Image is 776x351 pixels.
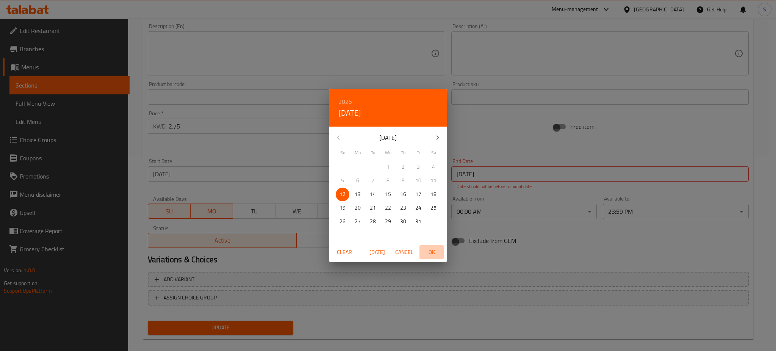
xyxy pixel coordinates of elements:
p: 12 [339,190,346,199]
button: 18 [427,188,440,201]
span: Su [336,149,349,156]
p: 26 [339,217,346,226]
span: We [381,149,395,156]
button: 15 [381,188,395,201]
p: 21 [370,203,376,213]
button: 28 [366,215,380,229]
span: Mo [351,149,365,156]
span: Cancel [395,248,413,257]
button: Cancel [392,245,416,259]
p: [DATE] [347,133,429,142]
p: 28 [370,217,376,226]
button: 31 [411,215,425,229]
p: 29 [385,217,391,226]
button: 30 [396,215,410,229]
button: 29 [381,215,395,229]
span: Fr [411,149,425,156]
button: 27 [351,215,365,229]
p: 25 [430,203,436,213]
button: 25 [427,201,440,215]
button: 22 [381,201,395,215]
button: 13 [351,188,365,201]
button: 2025 [338,96,352,107]
p: 27 [355,217,361,226]
span: Th [396,149,410,156]
button: 17 [411,188,425,201]
p: 17 [415,190,421,199]
button: 12 [336,188,349,201]
button: 24 [411,201,425,215]
p: 24 [415,203,421,213]
p: 16 [400,190,406,199]
button: 14 [366,188,380,201]
p: 31 [415,217,421,226]
p: 13 [355,190,361,199]
p: 22 [385,203,391,213]
button: 21 [366,201,380,215]
p: 14 [370,190,376,199]
span: Sa [427,149,440,156]
p: 30 [400,217,406,226]
button: 16 [396,188,410,201]
span: Tu [366,149,380,156]
p: 23 [400,203,406,213]
button: 26 [336,215,349,229]
button: OK [419,245,444,259]
button: Clear [332,245,357,259]
span: [DATE] [368,248,386,257]
button: [DATE] [338,107,361,119]
p: 18 [430,190,436,199]
button: 20 [351,201,365,215]
p: 19 [339,203,346,213]
button: 19 [336,201,349,215]
button: [DATE] [365,245,389,259]
p: 20 [355,203,361,213]
button: 23 [396,201,410,215]
span: OK [422,248,441,257]
p: 15 [385,190,391,199]
span: Clear [335,248,354,257]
